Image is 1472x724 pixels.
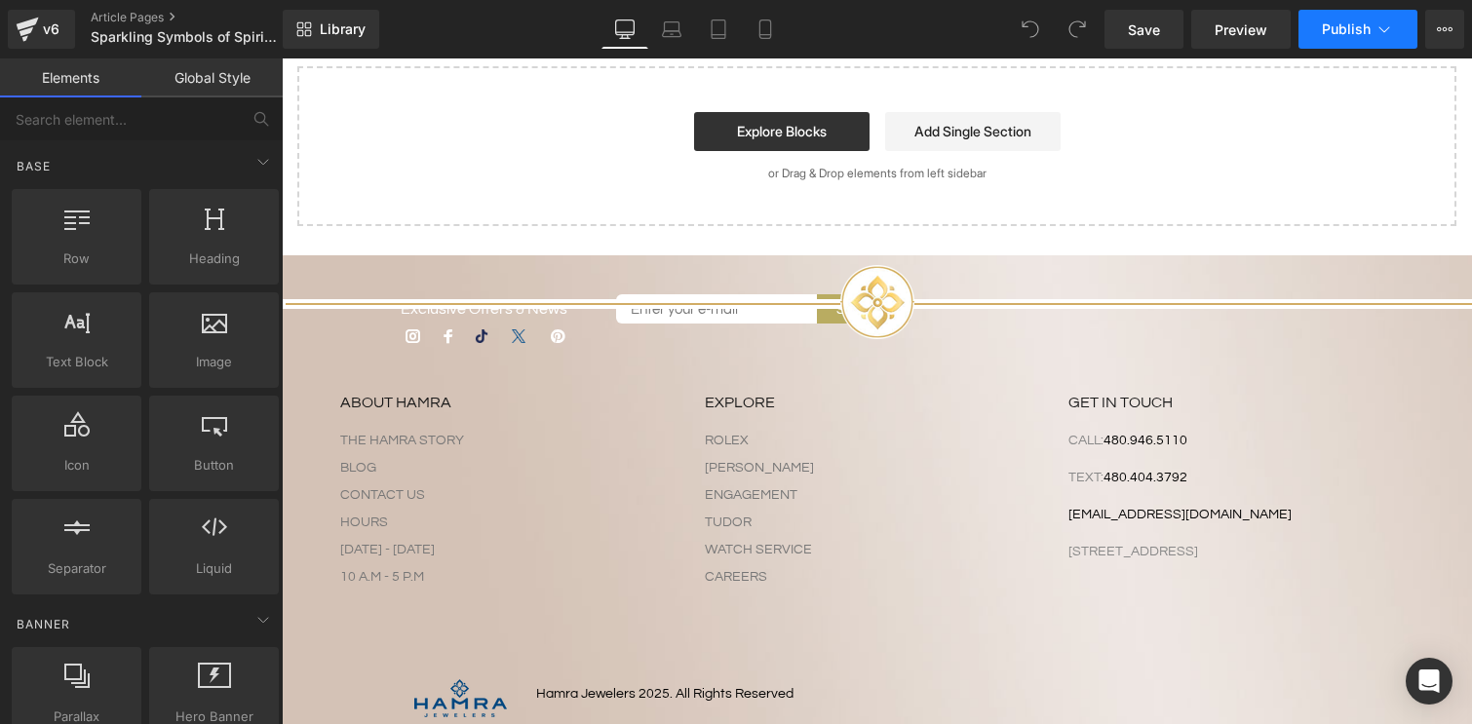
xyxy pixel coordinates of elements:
[695,10,742,49] a: Tablet
[155,455,273,476] span: Button
[155,352,273,372] span: Image
[58,331,404,371] h3: ABOUT HAMRA
[822,375,906,389] a: 480.946.5110
[1215,19,1267,40] span: Preview
[15,615,72,633] span: Banner
[601,10,648,49] a: Desktop
[648,10,695,49] a: Laptop
[18,248,136,269] span: Row
[58,423,143,450] a: Contact Us
[787,408,1132,430] p: TEXT:
[423,368,467,396] a: Rolex
[141,58,283,97] a: Global Style
[18,558,136,579] span: Separator
[39,17,63,42] div: v6
[1406,658,1453,705] div: Open Intercom Messenger
[155,558,273,579] span: Liquid
[58,396,95,423] a: Blog
[787,331,1132,371] h3: GET IN TOUCH
[58,505,142,532] a: 10 a.m - 5 p.m
[1128,19,1160,40] span: Save
[58,477,153,505] a: [DATE] - [DATE]
[787,482,1132,504] p: [STREET_ADDRESS]
[8,10,75,49] a: v6
[1425,10,1464,49] button: More
[787,449,1010,463] a: [EMAIL_ADDRESS][DOMAIN_NAME]
[603,54,779,93] a: Add Single Section
[91,29,278,45] span: Sparkling Symbols of Spirituality
[91,10,315,25] a: Article Pages
[412,54,588,93] a: Explore Blocks
[1011,10,1050,49] button: Undo
[320,20,366,38] span: Library
[47,108,1143,122] p: or Drag & Drop elements from left sidebar
[423,331,768,371] h3: EXPLORE
[1298,10,1417,49] button: Publish
[155,248,273,269] span: Heading
[423,423,516,450] a: Engagement
[254,606,512,653] div: Hamra Jewelers 2025. All Rights Reserved
[58,368,182,396] a: The Hamra Story
[423,505,485,532] a: Careers
[423,396,532,423] a: [PERSON_NAME]
[1191,10,1291,49] a: Preview
[283,10,379,49] a: New Library
[15,157,53,175] span: Base
[423,450,470,477] a: TUDOR
[1322,21,1371,37] span: Publish
[787,371,1132,393] p: CALL:
[822,412,906,426] a: 480.404.3792
[58,450,106,477] a: Hours
[742,10,789,49] a: Mobile
[1058,10,1097,49] button: Redo
[18,352,136,372] span: Text Block
[423,477,530,505] a: Watch Service
[18,455,136,476] span: Icon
